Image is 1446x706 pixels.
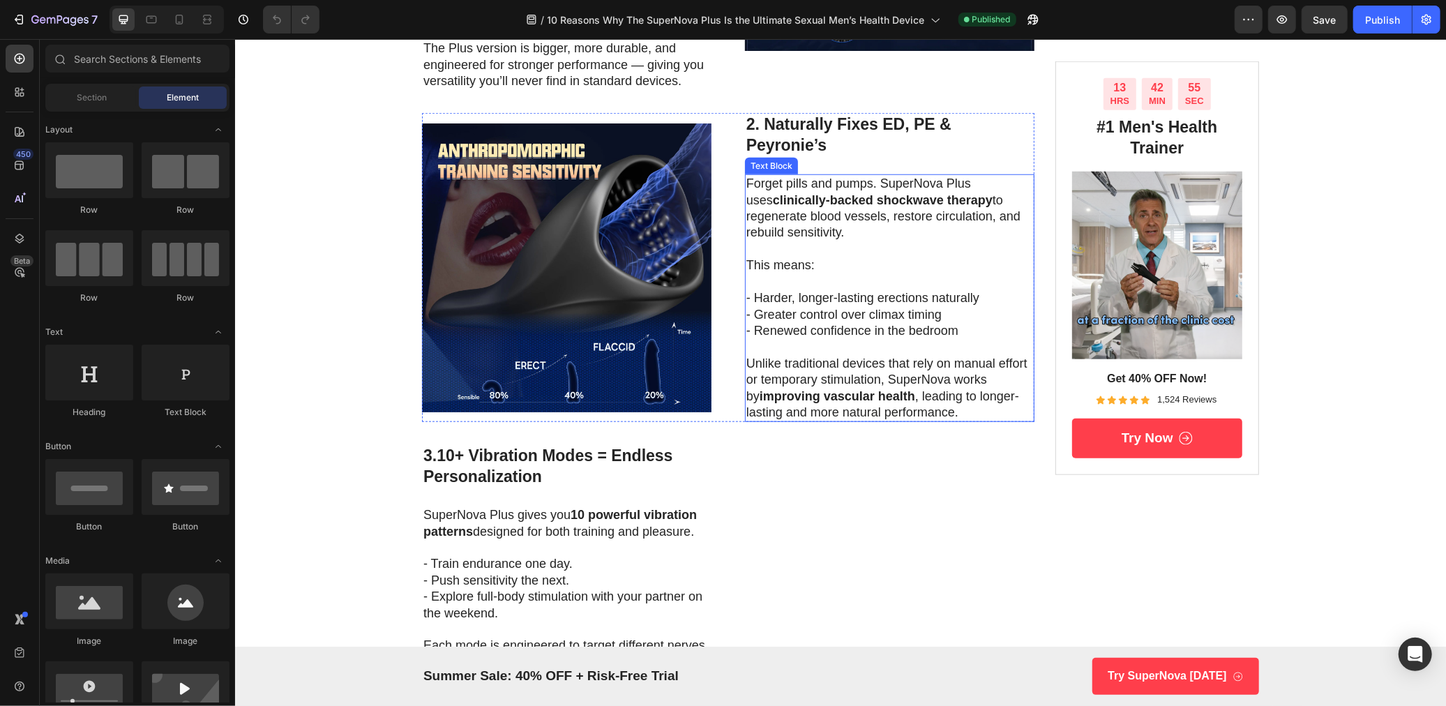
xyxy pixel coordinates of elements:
span: 10 Reasons Why The SuperNova Plus Is the Ultimate Sexual Men’s Health Device [548,13,925,27]
div: Image [45,635,133,647]
p: MIN [914,57,931,68]
div: Image [142,635,229,647]
div: Text Block [513,121,560,133]
div: Publish [1365,13,1400,27]
div: Button [45,520,133,533]
span: / [541,13,545,27]
input: Search Sections & Elements [45,45,229,73]
p: - Greater control over climax timing [511,268,798,284]
p: SEC [950,57,969,68]
p: 1,524 Reviews [922,355,981,367]
div: 55 [950,42,969,57]
button: <p>Try Now</p> [837,380,1008,419]
a: Try SuperNova [DATE] [857,619,1024,656]
p: Each mode is engineered to target different nerves and tissues — so your progress is faster and y... [188,599,475,647]
div: Button [142,520,229,533]
div: Row [142,292,229,304]
span: Save [1313,14,1336,26]
p: - Harder, longer-lasting erections naturally [511,251,798,267]
span: Toggle open [207,321,229,343]
div: Open Intercom Messenger [1399,638,1432,671]
p: - Push sensitivity the next. [188,534,475,550]
p: Get 40% OFF Now! [838,332,1007,347]
span: Media [45,555,70,567]
span: Toggle open [207,119,229,141]
h3: 2. Naturally Fixes ED, PE & Peyronie’s [510,74,799,119]
strong: clinically-backed shockwave therapy [538,154,758,168]
p: Try Now [887,391,938,408]
h3: 3. [187,405,476,450]
p: 7 [91,11,98,28]
div: Row [142,204,229,216]
span: Published [972,13,1011,26]
span: Text [45,326,63,338]
span: Button [45,440,71,453]
p: HRS [875,57,894,68]
div: Row [45,204,133,216]
button: 7 [6,6,104,33]
strong: 10 powerful vibration patterns [188,469,462,499]
div: Undo/Redo [263,6,319,33]
p: This means: [511,218,798,234]
p: Unlike traditional devices that rely on manual effort or temporary stimulation, SuperNova works b... [511,317,798,382]
p: The Plus version is bigger, more durable, and engineered for stronger performance — giving you ve... [188,1,475,50]
strong: improving vascular health [525,350,680,364]
div: 42 [914,42,931,57]
span: Section [77,91,107,104]
div: Row [45,292,133,304]
div: Heading [45,406,133,419]
span: Toggle open [207,550,229,572]
p: - Explore full-body stimulation with your partner on the weekend. [188,550,475,583]
p: - Renewed confidence in the bedroom [511,284,798,300]
button: Save [1302,6,1348,33]
h2: #1 Men's Health Trainer [837,77,1008,121]
span: Toggle open [207,435,229,458]
img: gempages_542299561549366518-df77d46d-4d6f-46db-b0b6-47d9e7e100a2.png [837,133,1008,320]
p: SuperNova Plus gives you designed for both training and pleasure. [188,468,475,501]
div: 450 [13,149,33,160]
p: - Train endurance one day. [188,517,475,533]
p: Try SuperNova [DATE] [873,630,991,645]
span: Layout [45,123,73,136]
img: S6a6fdc8f266a4233aa4c4c8dd2a00c7au.jpg [510,527,799,646]
img: S0c7df61e67e9469e9564efe8417f8a1d2.jpg [510,409,799,527]
p: Forget pills and pumps. SuperNova Plus uses to regenerate blood vessels, restore circulation, and... [511,137,798,202]
img: 5.jpg [187,84,476,374]
iframe: Design area [235,39,1446,706]
span: Element [167,91,199,104]
strong: 10+ Vibration Modes = Endless Personalization [188,407,438,446]
div: 13 [875,42,894,57]
button: Publish [1353,6,1412,33]
div: Beta [10,255,33,266]
div: Text Block [142,406,229,419]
